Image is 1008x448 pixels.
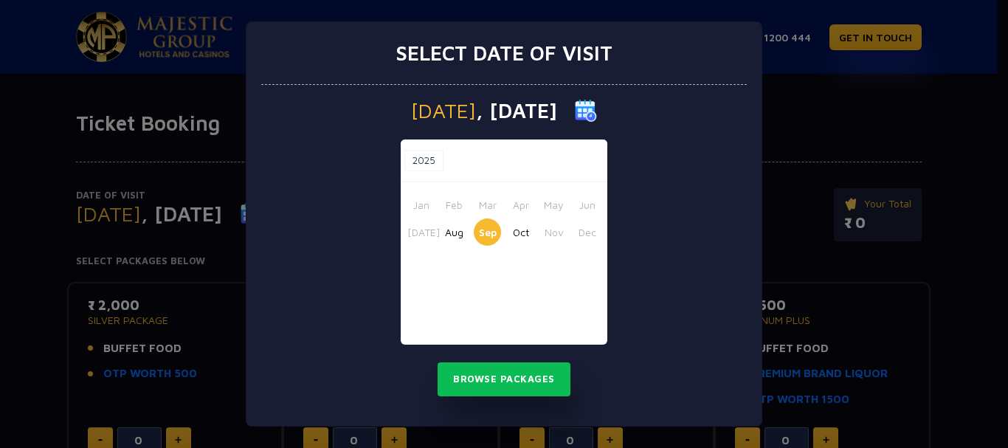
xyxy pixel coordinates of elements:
[407,218,435,246] button: [DATE]
[407,191,435,218] button: Jan
[438,362,570,396] button: Browse Packages
[474,218,501,246] button: Sep
[404,150,443,172] button: 2025
[507,218,534,246] button: Oct
[540,218,567,246] button: Nov
[573,191,601,218] button: Jun
[540,191,567,218] button: May
[441,191,468,218] button: Feb
[474,191,501,218] button: Mar
[575,100,597,122] img: calender icon
[396,41,612,66] h3: Select date of visit
[411,100,476,121] span: [DATE]
[441,218,468,246] button: Aug
[573,218,601,246] button: Dec
[476,100,557,121] span: , [DATE]
[507,191,534,218] button: Apr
